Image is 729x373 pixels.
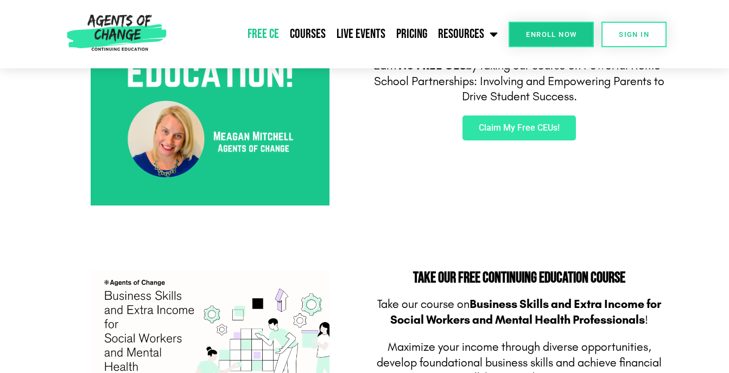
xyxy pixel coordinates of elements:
[601,22,667,47] a: SIGN IN
[370,58,669,105] p: Earn by taking our course on Powerful Home-School Partnerships: Involving and Empowering Parents ...
[433,21,503,48] a: Resources
[462,115,576,140] a: Claim My Free CEUs!
[383,356,584,370] span: evelop foundational business skills and a
[370,271,669,286] h2: Take Our FREE Continuing Education Course
[619,31,649,38] span: SIGN IN
[370,297,669,327] p: Take our course on !
[479,124,560,132] span: Claim My Free CEUs!
[390,297,661,327] b: Business Skills and Extra Income for Social Workers and Mental Health Professionals
[171,21,503,48] nav: Menu
[284,21,331,48] a: Courses
[526,31,576,38] span: Enroll Now
[391,21,433,48] a: Pricing
[331,21,391,48] a: Live Events
[509,22,594,47] a: Enroll Now
[242,21,284,48] a: Free CE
